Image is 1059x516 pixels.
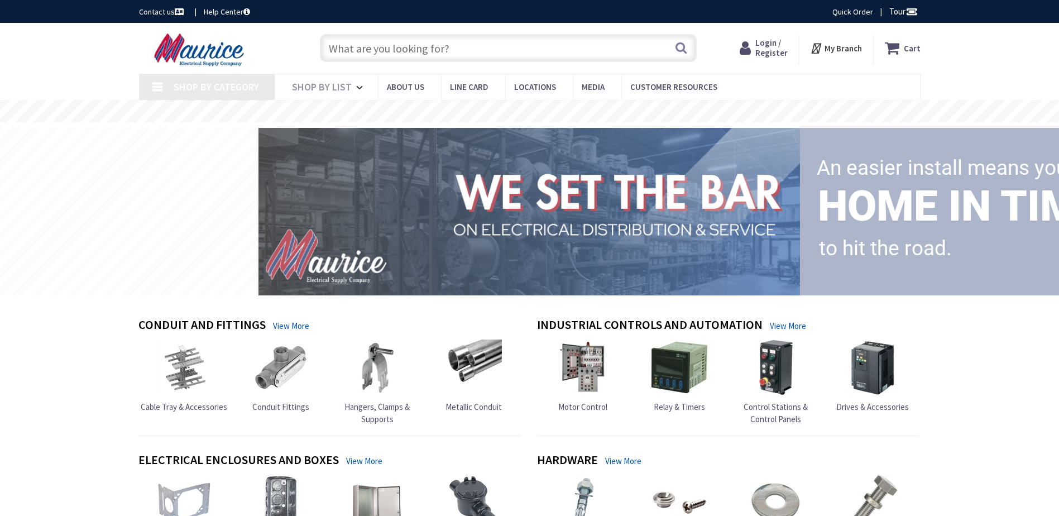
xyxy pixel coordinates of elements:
a: View More [273,320,309,332]
span: Media [582,82,605,92]
rs-layer: Free Same Day Pickup at 15 Locations [428,106,632,118]
a: Quick Order [832,6,873,17]
a: View More [346,455,382,467]
span: Motor Control [558,402,607,412]
span: Line Card [450,82,488,92]
a: Help Center [204,6,250,17]
img: Hangers, Clamps & Supports [349,340,405,395]
span: Shop By List [292,80,352,93]
rs-layer: to hit the road. [819,229,952,268]
span: Hangers, Clamps & Supports [344,402,410,424]
span: Customer Resources [630,82,717,92]
a: Relay & Timers Relay & Timers [651,340,707,413]
img: Metallic Conduit [446,340,502,395]
strong: Cart [904,38,921,58]
h4: Industrial Controls and Automation [537,318,763,334]
span: Shop By Category [174,80,259,93]
img: Relay & Timers [651,340,707,395]
a: View More [605,455,641,467]
a: Metallic Conduit Metallic Conduit [445,340,502,413]
a: Login / Register [740,38,788,58]
a: Cart [885,38,921,58]
h4: Hardware [537,453,598,469]
a: Control Stations & Control Panels Control Stations & Control Panels [730,340,822,425]
img: Drives & Accessories [845,340,900,395]
span: Locations [514,82,556,92]
img: Control Stations & Control Panels [748,340,804,395]
a: Hangers, Clamps & Supports Hangers, Clamps & Supports [332,340,423,425]
h4: Electrical Enclosures and Boxes [138,453,339,469]
img: Motor Control [555,340,611,395]
div: My Branch [810,38,862,58]
img: Cable Tray & Accessories [156,340,212,395]
a: Conduit Fittings Conduit Fittings [252,340,309,413]
span: Tour [889,6,918,17]
img: 1_1.png [245,125,804,298]
span: Relay & Timers [654,402,705,412]
span: Cable Tray & Accessories [141,402,227,412]
a: Contact us [139,6,186,17]
h4: Conduit and Fittings [138,318,266,334]
input: What are you looking for? [320,34,697,62]
a: Motor Control Motor Control [555,340,611,413]
strong: My Branch [825,43,862,54]
img: Maurice Electrical Supply Company [139,32,262,67]
span: Drives & Accessories [836,402,909,412]
a: View More [770,320,806,332]
span: Conduit Fittings [252,402,309,412]
span: About us [387,82,424,92]
a: Drives & Accessories Drives & Accessories [836,340,909,413]
img: Conduit Fittings [253,340,309,395]
a: Cable Tray & Accessories Cable Tray & Accessories [141,340,227,413]
span: Metallic Conduit [445,402,502,412]
span: Login / Register [755,37,788,58]
span: Control Stations & Control Panels [744,402,808,424]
